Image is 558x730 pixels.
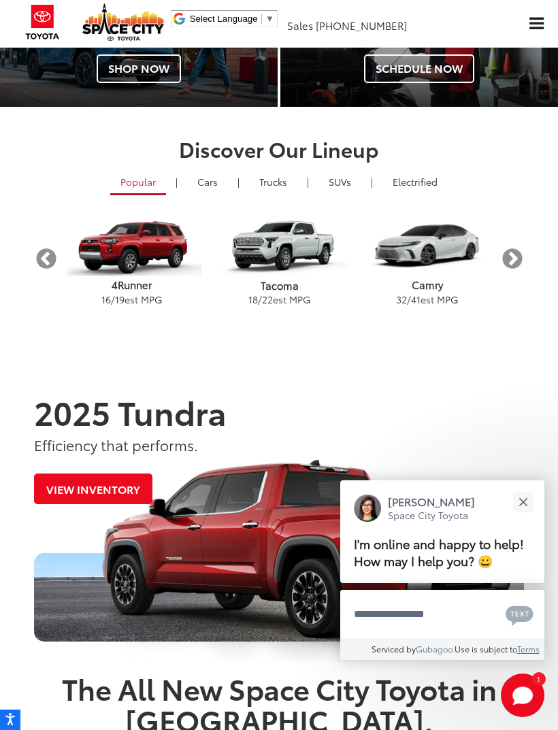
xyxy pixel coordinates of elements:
span: 32 [396,293,407,306]
img: Toyota 4Runner [61,216,201,276]
div: Close[PERSON_NAME]Space City ToyotaI'm online and happy to help! How may I help you? 😀Type your m... [340,480,544,660]
a: View Inventory [34,474,152,504]
span: Sales [287,18,313,33]
li: | [367,175,376,188]
p: Tacoma [206,278,353,293]
aside: carousel [34,205,524,313]
li: | [172,175,181,188]
a: Terms [517,643,540,654]
h2: Discover Our Lineup [34,137,524,160]
div: 2025 Toyota Tundra [34,460,524,661]
span: 22 [262,293,273,306]
span: Use is subject to [455,643,517,654]
textarea: Type your message [340,590,544,639]
img: Space City Toyota [82,3,164,41]
span: 1 [537,676,540,682]
svg: Text [506,604,534,626]
p: / est MPG [353,293,501,306]
li: | [303,175,312,188]
span: I'm online and happy to help! How may I help you? 😀 [354,535,524,569]
a: Select Language​ [190,14,274,24]
p: / est MPG [206,293,353,306]
span: ▼ [265,14,274,24]
button: Close [508,487,538,516]
li: | [234,175,243,188]
a: SUVs [318,170,361,193]
span: 41 [411,293,421,306]
p: Efficiency that performs. [34,435,524,454]
span: Schedule Now [364,54,474,83]
a: Cars [187,170,228,193]
span: Serviced by [372,643,416,654]
span: Select Language [190,14,258,24]
span: ​ [261,14,262,24]
button: Next [500,247,524,271]
span: [PHONE_NUMBER] [316,18,407,33]
span: 19 [115,293,125,306]
span: 18 [248,293,258,306]
p: Space City Toyota [388,509,475,522]
img: Toyota Camry [357,216,497,276]
p: Camry [353,278,501,292]
button: Previous [34,247,58,271]
p: [PERSON_NAME] [388,494,475,509]
button: Toggle Chat Window [501,674,544,717]
button: Chat with SMS [502,599,538,629]
p: / est MPG [58,293,206,306]
a: Gubagoo. [416,643,455,654]
p: 4Runner [58,278,206,292]
a: Popular [110,170,166,195]
img: Toyota Tacoma [209,216,349,276]
strong: 2025 Tundra [34,388,227,434]
span: 16 [101,293,111,306]
a: Trucks [249,170,297,193]
svg: Start Chat [501,674,544,717]
a: Electrified [382,170,448,193]
span: Shop Now [97,54,181,83]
